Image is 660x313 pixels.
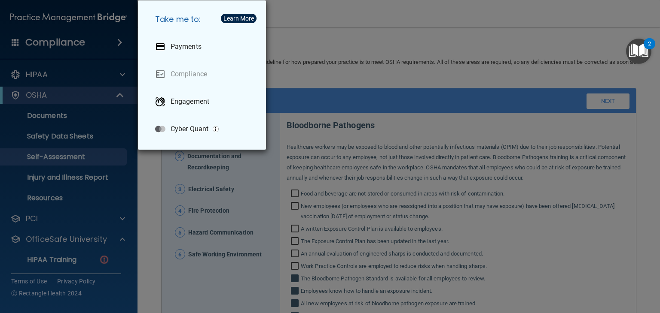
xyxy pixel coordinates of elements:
button: Open Resource Center, 2 new notifications [626,39,651,64]
a: Engagement [148,90,259,114]
button: Learn More [221,14,257,23]
a: Payments [148,35,259,59]
div: 2 [648,44,651,55]
iframe: Drift Widget Chat Controller [512,257,650,291]
a: Compliance [148,62,259,86]
p: Cyber Quant [171,125,208,133]
p: Payments [171,42,202,51]
div: Learn More [223,15,254,21]
h5: Take me to: [148,7,259,31]
p: Engagement [171,97,209,106]
a: Cyber Quant [148,117,259,141]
